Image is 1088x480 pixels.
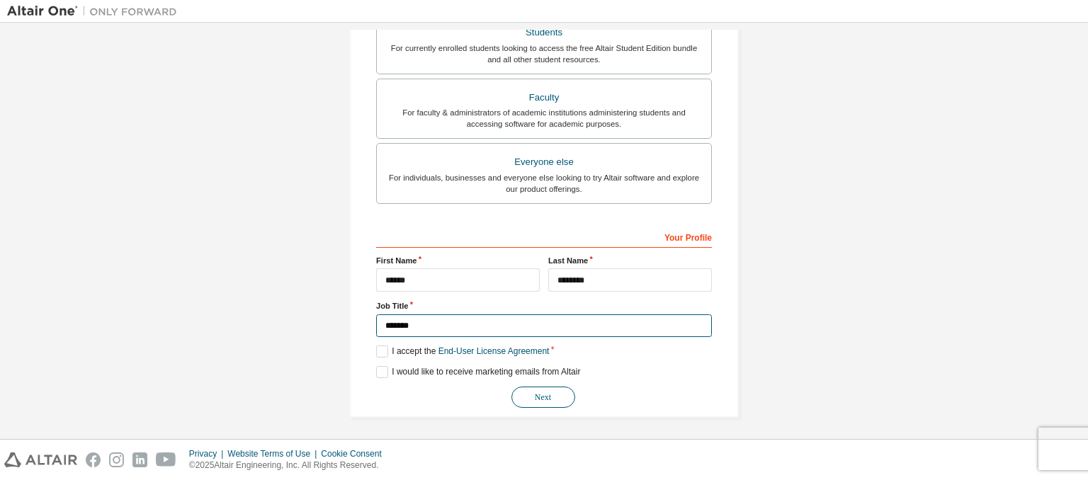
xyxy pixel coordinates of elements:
div: For currently enrolled students looking to access the free Altair Student Edition bundle and all ... [385,42,703,65]
div: Website Terms of Use [227,448,321,459]
div: For faculty & administrators of academic institutions administering students and accessing softwa... [385,107,703,130]
div: Your Profile [376,225,712,248]
div: Cookie Consent [321,448,390,459]
div: Students [385,23,703,42]
div: For individuals, businesses and everyone else looking to try Altair software and explore our prod... [385,172,703,195]
label: First Name [376,255,540,266]
a: End-User License Agreement [438,346,550,356]
label: I accept the [376,345,549,358]
label: Job Title [376,300,712,312]
div: Faculty [385,88,703,108]
img: youtube.svg [156,452,176,467]
label: I would like to receive marketing emails from Altair [376,366,580,378]
img: Altair One [7,4,184,18]
p: © 2025 Altair Engineering, Inc. All Rights Reserved. [189,459,390,472]
img: altair_logo.svg [4,452,77,467]
button: Next [511,387,575,408]
img: linkedin.svg [132,452,147,467]
label: Last Name [548,255,712,266]
div: Privacy [189,448,227,459]
img: facebook.svg [86,452,101,467]
img: instagram.svg [109,452,124,467]
div: Everyone else [385,152,703,172]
